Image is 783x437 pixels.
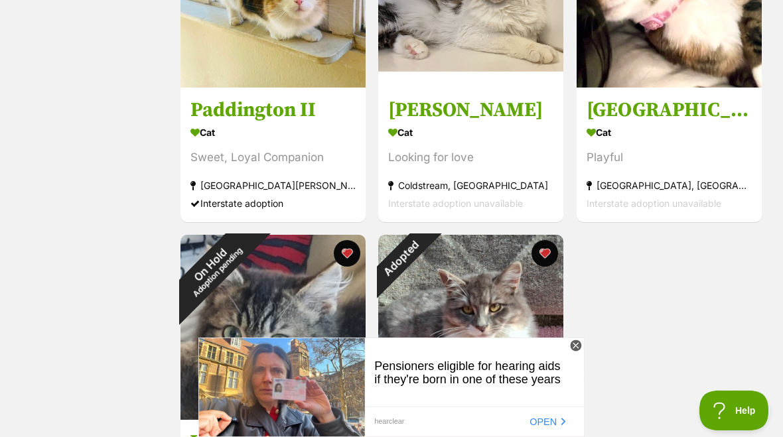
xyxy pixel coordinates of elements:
a: On HoldAdoption pending [180,78,366,91]
div: Looking for love [388,149,553,166]
div: Cat [190,123,356,142]
iframe: Help Scout Beacon - Open [699,391,770,430]
div: Playful [587,149,752,166]
span: Pensioners eligible for hearing aids if they're born in one of these years [293,36,615,81]
a: Paddington II Cat Sweet, Loyal Companion [GEOGRAPHIC_DATA][PERSON_NAME][GEOGRAPHIC_DATA] Intersta... [180,88,366,222]
div: Coldstream, [GEOGRAPHIC_DATA] [388,176,553,194]
div: Cat [587,123,752,142]
span: Adoption pending [191,245,244,298]
div: [GEOGRAPHIC_DATA][PERSON_NAME][GEOGRAPHIC_DATA] [190,176,356,194]
span: Interstate adoption unavailable [388,198,523,209]
div: Sweet, Loyal Companion [190,149,356,166]
h3: Paddington II [190,97,356,123]
img: 3867a58bf57404e55000275fca52836c__scv1__622x368.png [1,1,277,165]
div: OPEN [508,115,615,165]
img: Yahtzee [180,235,366,420]
div: hearclear [293,115,469,165]
a: [GEOGRAPHIC_DATA] Cat Playful [GEOGRAPHIC_DATA], [GEOGRAPHIC_DATA] Interstate adoption unavailabl... [577,88,762,222]
div: Interstate adoption [190,194,356,212]
button: favourite [532,240,559,267]
a: [PERSON_NAME] Cat Looking for love Coldstream, [GEOGRAPHIC_DATA] Interstate adoption unavailable ... [378,88,563,222]
h3: [GEOGRAPHIC_DATA] [587,97,752,123]
img: Koala [378,235,563,420]
div: [GEOGRAPHIC_DATA], [GEOGRAPHIC_DATA] [587,176,752,194]
span: Interstate adoption unavailable [587,198,721,209]
div: Adopted [361,217,443,298]
button: favourite [334,240,360,267]
iframe: Advertisement [150,371,633,430]
div: On Hold [155,210,271,326]
div: Cat [388,123,553,142]
a: Pensioners eligible for hearing aids if they're born in one of these yearshearclearOPEN [1,1,644,166]
h3: [PERSON_NAME] [388,97,553,123]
